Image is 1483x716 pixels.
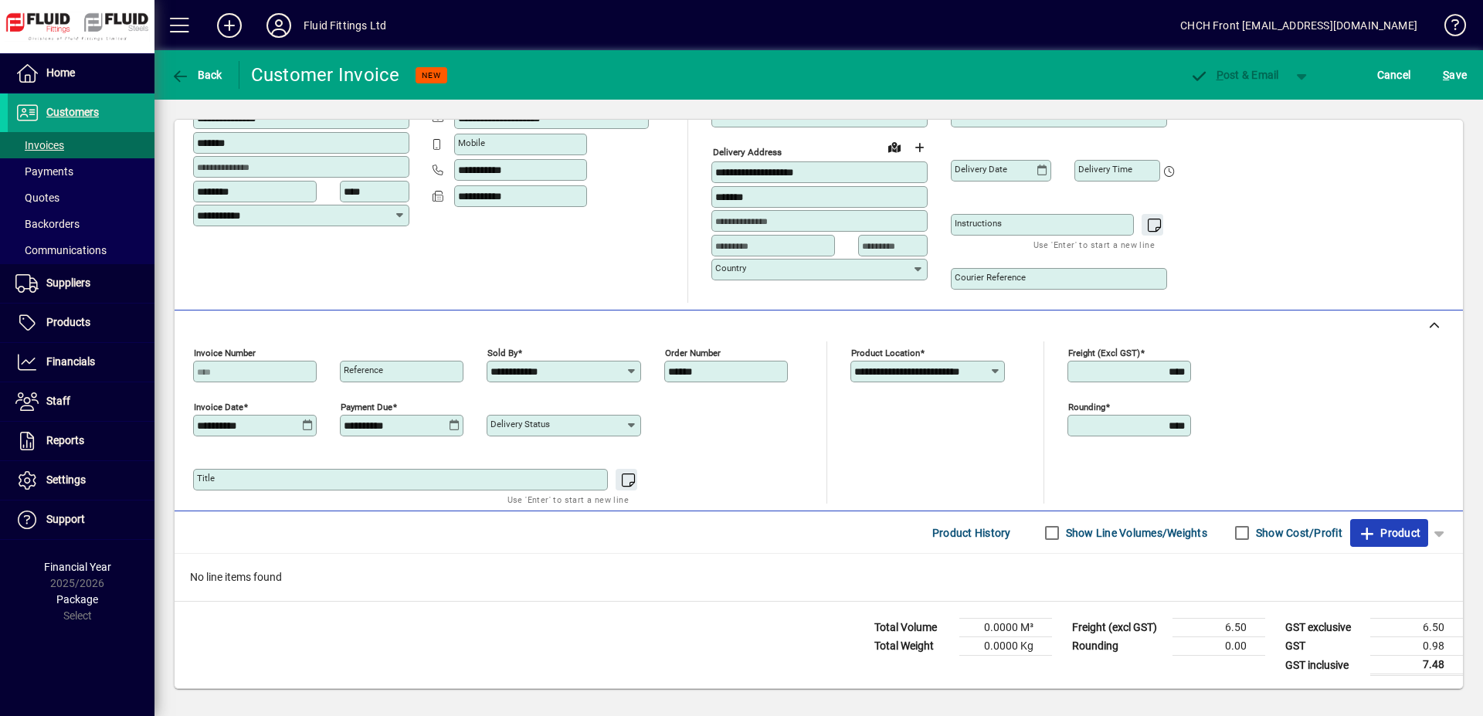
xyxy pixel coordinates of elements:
[8,185,154,211] a: Quotes
[46,434,84,446] span: Reports
[8,158,154,185] a: Payments
[15,139,64,151] span: Invoices
[487,348,518,358] mat-label: Sold by
[1172,619,1265,637] td: 6.50
[1033,236,1155,253] mat-hint: Use 'Enter' to start a new line
[15,244,107,256] span: Communications
[1377,63,1411,87] span: Cancel
[154,61,239,89] app-page-header-button: Back
[46,316,90,328] span: Products
[46,66,75,79] span: Home
[254,12,304,39] button: Profile
[194,348,256,358] mat-label: Invoice number
[15,165,73,178] span: Payments
[44,561,111,573] span: Financial Year
[1358,521,1420,545] span: Product
[341,402,392,412] mat-label: Payment due
[867,619,959,637] td: Total Volume
[882,134,907,159] a: View on map
[194,402,243,412] mat-label: Invoice date
[1217,69,1223,81] span: P
[490,419,550,429] mat-label: Delivery status
[46,277,90,289] span: Suppliers
[8,54,154,93] a: Home
[1278,619,1370,637] td: GST exclusive
[715,263,746,273] mat-label: Country
[8,264,154,303] a: Suppliers
[175,554,1463,601] div: No line items found
[1278,637,1370,656] td: GST
[1068,402,1105,412] mat-label: Rounding
[932,521,1011,545] span: Product History
[955,272,1026,283] mat-label: Courier Reference
[46,395,70,407] span: Staff
[205,12,254,39] button: Add
[344,365,383,375] mat-label: Reference
[8,343,154,382] a: Financials
[1068,348,1140,358] mat-label: Freight (excl GST)
[46,355,95,368] span: Financials
[15,192,59,204] span: Quotes
[1253,525,1342,541] label: Show Cost/Profit
[8,501,154,539] a: Support
[1078,164,1132,175] mat-label: Delivery time
[1370,656,1463,675] td: 7.48
[1433,3,1464,53] a: Knowledge Base
[1064,637,1172,656] td: Rounding
[959,637,1052,656] td: 0.0000 Kg
[907,135,932,160] button: Choose address
[8,132,154,158] a: Invoices
[458,137,485,148] mat-label: Mobile
[46,106,99,118] span: Customers
[1443,69,1449,81] span: S
[1370,637,1463,656] td: 0.98
[8,382,154,421] a: Staff
[8,422,154,460] a: Reports
[867,637,959,656] td: Total Weight
[955,218,1002,229] mat-label: Instructions
[251,63,400,87] div: Customer Invoice
[304,13,386,38] div: Fluid Fittings Ltd
[1182,61,1287,89] button: Post & Email
[926,519,1017,547] button: Product History
[507,490,629,508] mat-hint: Use 'Enter' to start a new line
[46,473,86,486] span: Settings
[1350,519,1428,547] button: Product
[1278,656,1370,675] td: GST inclusive
[8,237,154,263] a: Communications
[1370,619,1463,637] td: 6.50
[1443,63,1467,87] span: ave
[8,461,154,500] a: Settings
[197,473,215,484] mat-label: Title
[8,211,154,237] a: Backorders
[1373,61,1415,89] button: Cancel
[8,304,154,342] a: Products
[15,218,80,230] span: Backorders
[422,70,441,80] span: NEW
[167,61,226,89] button: Back
[1172,637,1265,656] td: 0.00
[1189,69,1279,81] span: ost & Email
[56,593,98,606] span: Package
[665,348,721,358] mat-label: Order number
[955,164,1007,175] mat-label: Delivery date
[46,513,85,525] span: Support
[959,619,1052,637] td: 0.0000 M³
[1064,619,1172,637] td: Freight (excl GST)
[1439,61,1471,89] button: Save
[1180,13,1417,38] div: CHCH Front [EMAIL_ADDRESS][DOMAIN_NAME]
[1063,525,1207,541] label: Show Line Volumes/Weights
[171,69,222,81] span: Back
[851,348,920,358] mat-label: Product location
